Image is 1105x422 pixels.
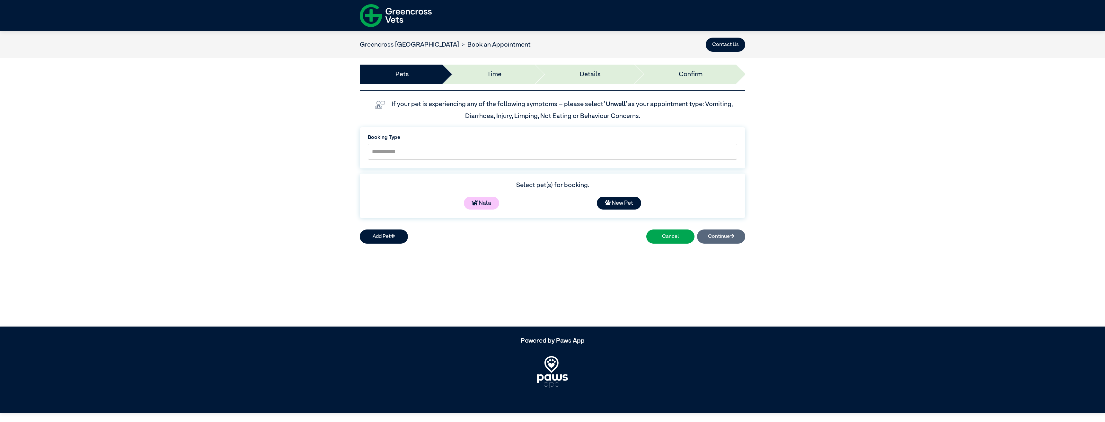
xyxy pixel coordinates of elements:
[372,98,388,111] img: vet
[360,229,408,244] button: Add Pet
[646,229,694,244] button: Cancel
[360,41,459,48] a: Greencross [GEOGRAPHIC_DATA]
[368,180,737,190] div: Select pet(s) for booking.
[395,69,409,79] a: Pets
[464,197,499,210] div: Nala
[392,101,734,119] label: If your pet is experiencing any of the following symptoms – please select as your appointment typ...
[360,2,432,30] img: f-logo
[537,356,568,388] img: PawsApp
[706,38,745,52] button: Contact Us
[603,101,628,107] span: “Unwell”
[597,197,641,210] div: New Pet
[368,134,737,141] label: Booking Type
[360,40,531,49] nav: breadcrumb
[459,40,531,49] li: Book an Appointment
[360,337,745,345] h5: Powered by Paws App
